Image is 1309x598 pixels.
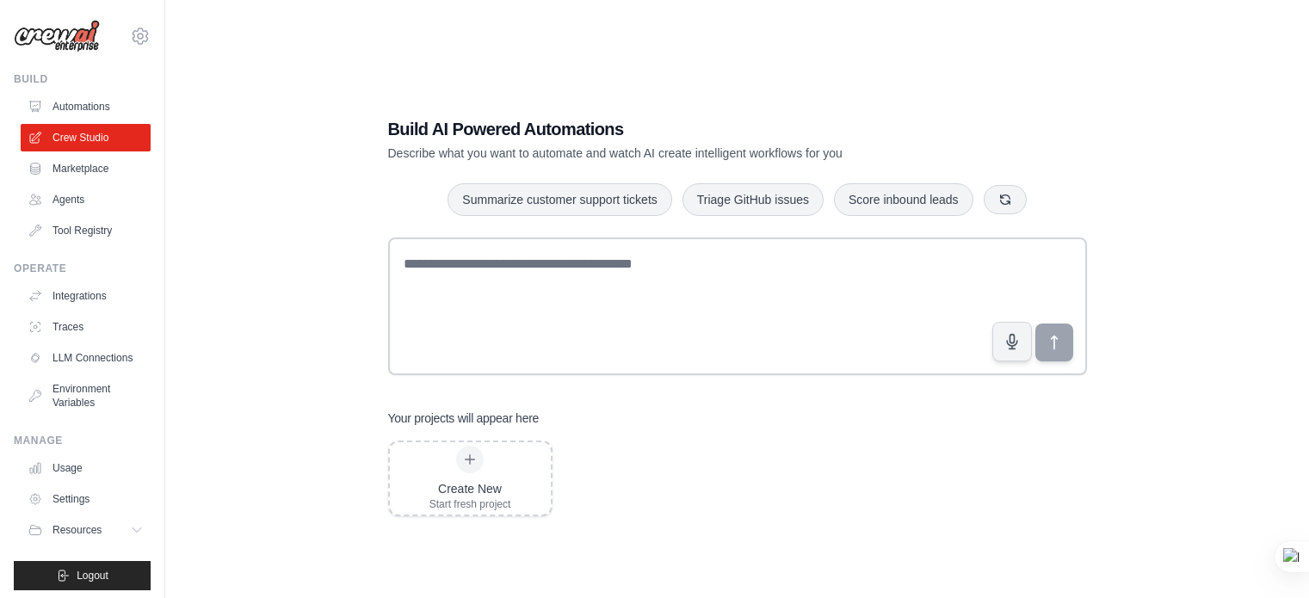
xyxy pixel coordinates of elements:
[992,322,1032,361] button: Click to speak your automation idea
[21,344,151,372] a: LLM Connections
[21,186,151,213] a: Agents
[14,262,151,275] div: Operate
[388,410,540,427] h3: Your projects will appear here
[21,93,151,120] a: Automations
[21,375,151,416] a: Environment Variables
[682,183,824,216] button: Triage GitHub issues
[21,282,151,310] a: Integrations
[52,523,102,537] span: Resources
[14,20,100,52] img: Logo
[77,569,108,583] span: Logout
[14,561,151,590] button: Logout
[21,155,151,182] a: Marketplace
[21,516,151,544] button: Resources
[14,72,151,86] div: Build
[21,124,151,151] a: Crew Studio
[21,485,151,513] a: Settings
[14,434,151,447] div: Manage
[21,313,151,341] a: Traces
[429,497,511,511] div: Start fresh project
[448,183,671,216] button: Summarize customer support tickets
[429,480,511,497] div: Create New
[21,217,151,244] a: Tool Registry
[834,183,973,216] button: Score inbound leads
[388,145,966,162] p: Describe what you want to automate and watch AI create intelligent workflows for you
[388,117,966,141] h1: Build AI Powered Automations
[21,454,151,482] a: Usage
[984,185,1027,214] button: Get new suggestions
